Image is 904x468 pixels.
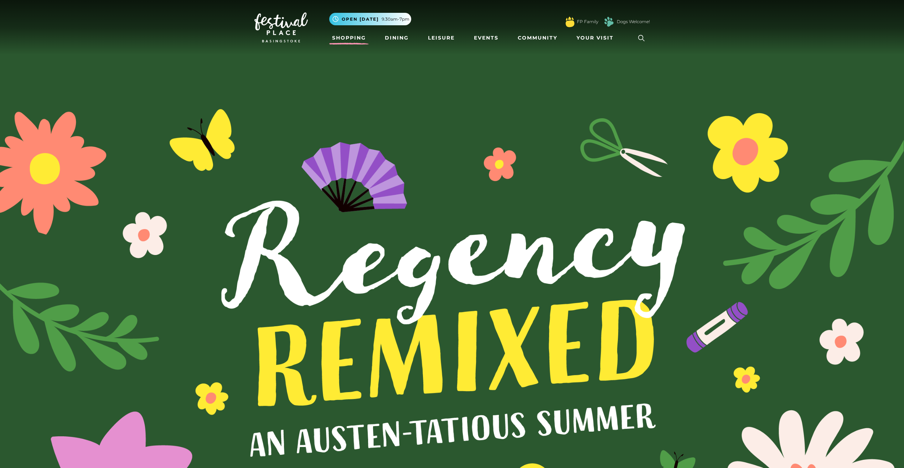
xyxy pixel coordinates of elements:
button: Open [DATE] 9.30am-7pm [329,13,411,25]
a: Your Visit [574,31,620,45]
img: Festival Place Logo [254,12,308,42]
a: Dogs Welcome! [617,19,650,25]
span: Open [DATE] [342,16,379,22]
a: FP Family [577,19,598,25]
a: Shopping [329,31,369,45]
a: Community [515,31,560,45]
a: Leisure [425,31,458,45]
a: Events [471,31,501,45]
span: 9.30am-7pm [382,16,409,22]
span: Your Visit [577,34,614,42]
a: Dining [382,31,412,45]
